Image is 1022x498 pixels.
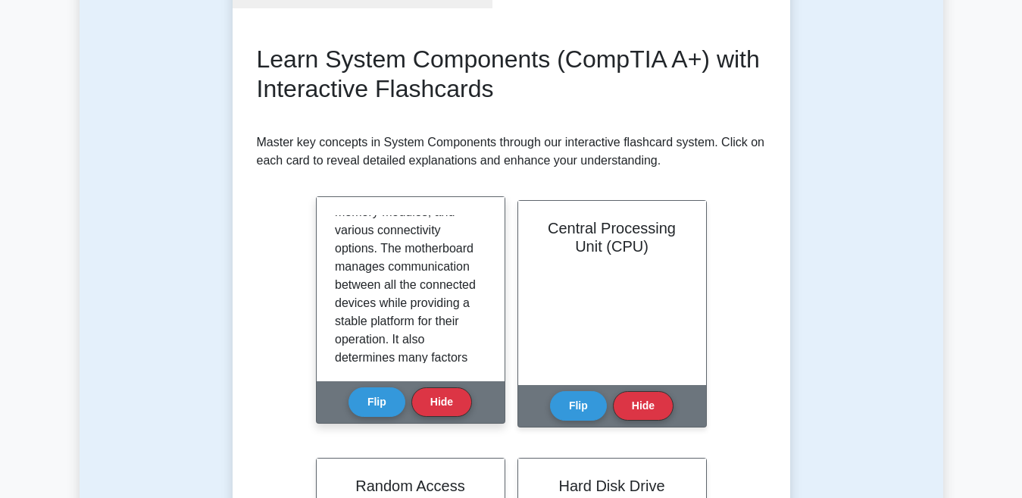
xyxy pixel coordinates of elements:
[613,391,674,421] button: Hide
[257,45,766,103] h2: Learn System Components (CompTIA A+) with Interactive Flashcards
[536,219,688,255] h2: Central Processing Unit (CPU)
[348,387,405,417] button: Flip
[335,76,480,494] p: The motherboard is the main printed circuit board (PCB) in a computer. It serves as the centerpie...
[411,387,472,417] button: Hide
[257,133,766,170] p: Master key concepts in System Components through our interactive flashcard system. Click on each ...
[550,391,607,421] button: Flip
